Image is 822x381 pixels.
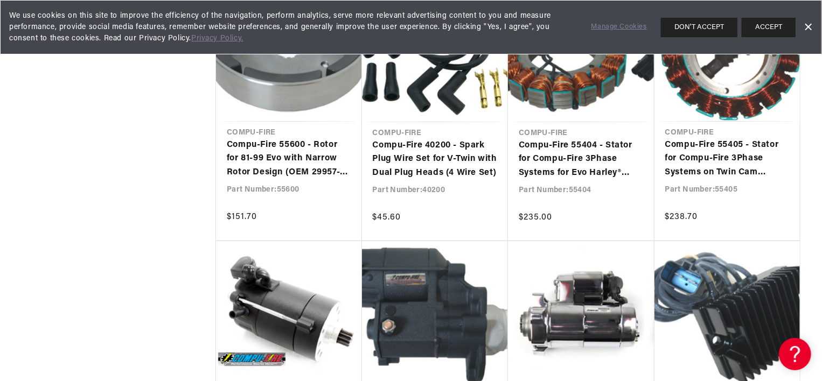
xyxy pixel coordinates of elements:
[519,139,644,180] a: Compu-Fire 55404 - Stator for Compu-Fire 3Phase Systems for Evo Harley® Models
[191,34,243,43] a: Privacy Policy.
[227,138,351,180] a: Compu-Fire 55600 - Rotor for 81-99 Evo with Narrow Rotor Design (OEM 29957-81B)
[665,138,790,180] a: Compu-Fire 55405 - Stator for Compu-Fire 3Phase Systems on Twin Cam Harley® Models
[661,18,737,37] button: DON'T ACCEPT
[591,22,647,33] a: Manage Cookies
[800,19,816,36] a: Dismiss Banner
[742,18,796,37] button: ACCEPT
[9,10,576,44] span: We use cookies on this site to improve the efficiency of the navigation, perform analytics, serve...
[373,139,498,180] a: Compu-Fire 40200 - Spark Plug Wire Set for V-Twin with Dual Plug Heads (4 Wire Set)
